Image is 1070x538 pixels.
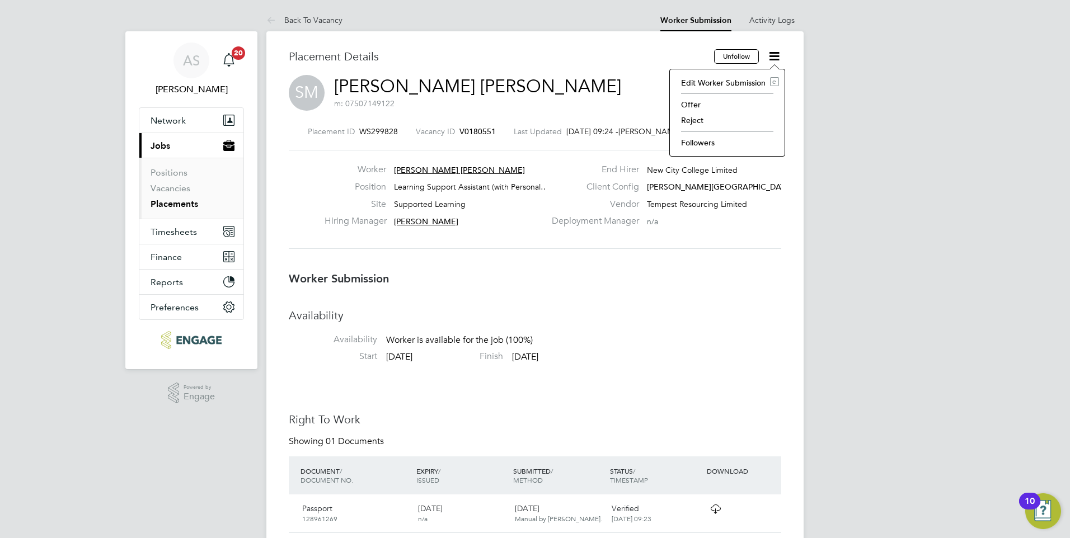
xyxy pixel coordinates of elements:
span: / [438,466,440,475]
i: e [770,77,779,86]
a: Placements [151,199,198,209]
a: Worker Submission [660,16,731,25]
span: [DATE] [512,351,538,362]
span: [PERSON_NAME] [PERSON_NAME] [394,165,525,175]
span: Supported Learning [394,199,466,209]
span: AS [183,53,200,68]
label: Hiring Manager [325,215,386,227]
h3: Placement Details [289,49,706,64]
span: Engage [184,392,215,402]
a: Powered byEngage [168,383,215,404]
button: Unfollow [714,49,759,64]
span: Network [151,115,186,126]
label: Last Updated [514,126,562,136]
li: Edit Worker Submission [675,75,779,91]
div: 10 [1025,501,1035,516]
button: Reports [139,270,243,294]
span: Learning Support Assistant (with Personal… [394,182,548,192]
span: [DATE] [386,351,412,362]
nav: Main navigation [125,31,257,369]
span: n/a [418,514,428,523]
span: [DATE] 09:24 - [566,126,618,136]
a: Vacancies [151,183,190,194]
span: Worker is available for the job (100%) [386,335,533,346]
div: Showing [289,436,386,447]
span: n/a [647,216,658,226]
span: 20 [232,46,245,60]
span: SM [289,75,325,111]
span: Manual by [PERSON_NAME]. [515,514,602,523]
span: New City College Limited [647,165,738,175]
a: Activity Logs [749,15,795,25]
div: EXPIRY [414,461,510,490]
div: Jobs [139,158,243,219]
span: Finance [151,252,182,262]
label: Worker [325,164,386,176]
label: Position [325,181,386,193]
img: ncclondon-logo-retina.png [161,331,221,349]
span: 01 Documents [326,436,384,447]
span: Verified [612,503,639,513]
label: Site [325,199,386,210]
button: Preferences [139,295,243,319]
span: 128961269 [302,514,337,523]
a: 20 [218,43,240,78]
span: [PERSON_NAME][GEOGRAPHIC_DATA] [647,182,792,192]
span: [PERSON_NAME] [618,126,681,136]
a: [PERSON_NAME] [PERSON_NAME] [334,75,621,97]
span: TIMESTAMP [610,475,648,484]
button: Network [139,108,243,133]
span: WS299828 [359,126,398,136]
button: Jobs [139,133,243,158]
span: m: 07507149122 [334,98,395,108]
label: Vacancy ID [416,126,455,136]
label: End Hirer [545,164,639,176]
span: [PERSON_NAME] [394,216,458,226]
span: Reports [151,277,183,287]
div: SUBMITTED [510,461,607,490]
button: Timesheets [139,219,243,244]
a: AS[PERSON_NAME] [139,43,244,96]
label: Availability [289,334,377,346]
span: Timesheets [151,226,197,237]
h3: Availability [289,308,781,323]
h3: Right To Work [289,412,781,427]
li: Followers [675,135,779,150]
span: Anne-Marie Sapalska [139,83,244,96]
a: Go to home page [139,331,244,349]
span: [DATE] 09:23 [612,514,651,523]
button: Finance [139,244,243,269]
label: Client Config [545,181,639,193]
button: Open Resource Center, 10 new notifications [1025,493,1061,529]
div: [DATE] [510,499,607,528]
span: ISSUED [416,475,439,484]
label: Finish [415,351,503,362]
div: Passport [298,499,414,528]
span: DOCUMENT NO. [301,475,353,484]
span: V0180551 [459,126,496,136]
label: Vendor [545,199,639,210]
li: Reject [675,112,779,128]
span: METHOD [513,475,543,484]
span: / [340,466,342,475]
span: / [633,466,635,475]
div: DOCUMENT [298,461,414,490]
a: Positions [151,167,187,178]
b: Worker Submission [289,272,389,285]
div: STATUS [607,461,704,490]
label: Deployment Manager [545,215,639,227]
label: Placement ID [308,126,355,136]
span: Powered by [184,383,215,392]
span: Preferences [151,302,199,313]
label: Start [289,351,377,362]
a: Back To Vacancy [266,15,342,25]
div: DOWNLOAD [704,461,781,481]
div: [DATE] [414,499,510,528]
span: Tempest Resourcing Limited [647,199,747,209]
span: / [551,466,553,475]
span: Jobs [151,140,170,151]
li: Offer [675,97,779,112]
